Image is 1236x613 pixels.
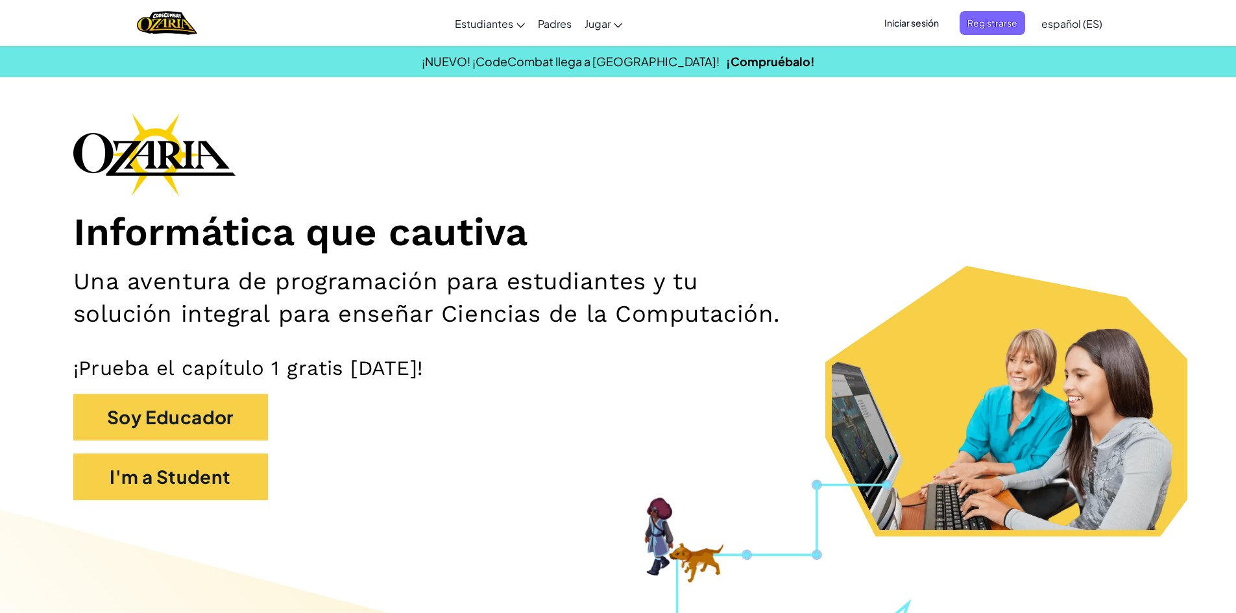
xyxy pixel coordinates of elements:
[877,11,947,35] button: Iniciar sesión
[73,394,268,440] button: Soy Educador
[448,6,531,41] a: Estudiantes
[726,54,815,69] a: ¡Compruébalo!
[585,17,611,30] span: Jugar
[422,54,720,69] span: ¡NUEVO! ¡CodeCombat llega a [GEOGRAPHIC_DATA]!
[73,265,804,330] h2: Una aventura de programación para estudiantes y tu solución integral para enseñar Ciencias de la ...
[578,6,629,41] a: Jugar
[73,355,1163,381] p: ¡Prueba el capítulo 1 gratis [DATE]!
[73,113,236,196] img: Ozaria branding logo
[73,453,268,500] button: I'm a Student
[960,11,1025,35] button: Registrarse
[1035,6,1109,41] a: español (ES)
[73,209,1163,256] h1: Informática que cautiva
[137,10,197,36] a: Ozaria by CodeCombat logo
[531,6,578,41] a: Padres
[455,17,513,30] span: Estudiantes
[1041,17,1102,30] span: español (ES)
[137,10,197,36] img: Home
